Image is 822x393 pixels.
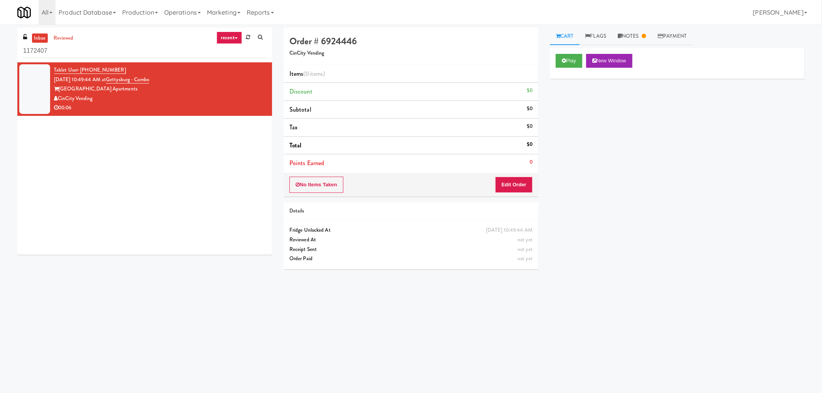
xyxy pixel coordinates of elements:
div: Receipt Sent [289,245,533,254]
div: Order Paid [289,254,533,264]
a: reviewed [52,33,76,43]
div: $0 [527,86,533,95]
input: Search vision orders [23,44,266,58]
span: Total [289,141,302,150]
h5: CinCity Vending [289,50,533,56]
button: New Window [586,54,632,68]
a: Cart [550,28,580,45]
a: recent [217,32,242,44]
a: Gettysburg - Combo [106,76,149,84]
span: Points Earned [289,159,324,167]
span: not yet [518,236,533,243]
div: 0 [530,157,533,167]
img: Micromart [17,6,31,19]
span: · [PHONE_NUMBER] [78,66,126,74]
div: Reviewed At [289,235,533,245]
div: CinCity Vending [54,94,266,104]
span: Discount [289,87,313,96]
div: [GEOGRAPHIC_DATA] Apartments [54,84,266,94]
span: (0 ) [304,69,325,78]
a: Notes [612,28,652,45]
span: Items [289,69,325,78]
span: not yet [518,246,533,253]
div: 00:06 [54,103,266,113]
span: [DATE] 10:49:44 AM at [54,76,106,83]
div: $0 [527,140,533,149]
a: inbox [32,33,48,43]
div: Details [289,206,533,216]
button: No Items Taken [289,177,343,193]
div: [DATE] 10:49:44 AM [486,226,533,235]
button: Edit Order [495,177,533,193]
a: Flags [580,28,612,45]
h4: Order # 6924446 [289,36,533,46]
div: Fridge Unlocked At [289,226,533,235]
span: Subtotal [289,105,311,114]
li: Tablet User· [PHONE_NUMBER][DATE] 10:49:44 AM atGettysburg - Combo[GEOGRAPHIC_DATA] ApartmentsCin... [17,62,272,116]
span: not yet [518,255,533,262]
div: $0 [527,122,533,131]
span: Tax [289,123,298,132]
a: Payment [652,28,693,45]
ng-pluralize: items [309,69,323,78]
div: $0 [527,104,533,114]
button: Play [556,54,582,68]
a: Tablet User· [PHONE_NUMBER] [54,66,126,74]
